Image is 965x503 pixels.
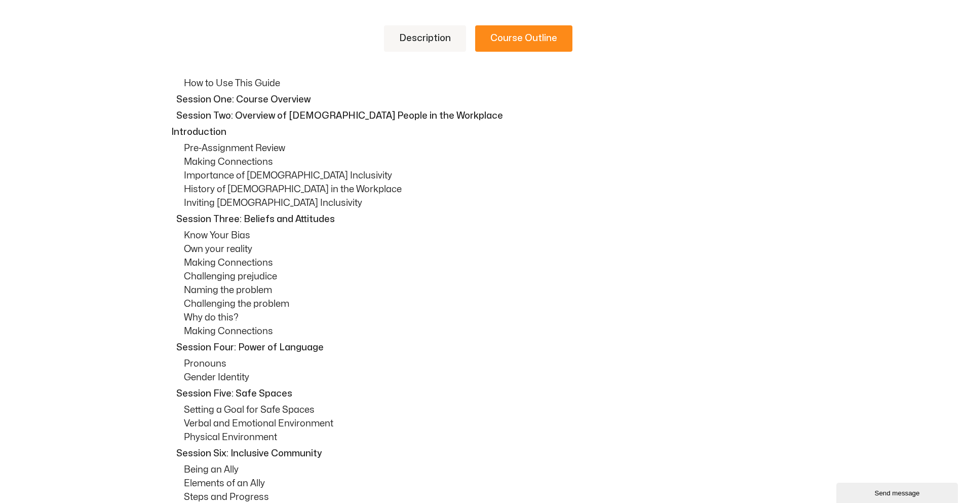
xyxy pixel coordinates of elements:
a: Description [384,25,466,52]
p: Why do this? [184,311,797,325]
p: Session Six: Inclusive Community [176,447,794,460]
p: Session Four: Power of Language [176,341,794,354]
p: Verbal and Emotional Environment [184,417,797,430]
p: Being an Ally [184,463,797,477]
p: Session Two: Overview of [DEMOGRAPHIC_DATA] People in the Workplace [176,109,794,123]
p: Pronouns [184,357,797,371]
p: Session Five: Safe Spaces [176,387,794,401]
p: History of [DEMOGRAPHIC_DATA] in the Workplace [184,183,797,196]
p: Session One: Course Overview [176,93,794,106]
p: Making Connections [184,155,797,169]
p: Importance of [DEMOGRAPHIC_DATA] Inclusivity [184,169,797,183]
p: How to Use This Guide [184,77,797,90]
p: Introduction [171,125,794,139]
a: Course Outline [475,25,572,52]
p: Setting a Goal for Safe Spaces [184,403,797,417]
p: Pre-Assignment Review [184,141,797,155]
p: Elements of an Ally [184,477,797,490]
iframe: chat widget [836,481,960,503]
p: Challenging the problem [184,297,797,311]
p: Making Connections [184,256,797,270]
p: Challenging prejudice [184,270,797,283]
p: Know Your Bias [184,229,797,242]
p: Session Three: Beliefs and Attitudes [176,212,794,226]
p: Gender Identity [184,371,797,384]
p: Naming the problem [184,283,797,297]
p: Own your reality [184,242,797,256]
p: Making Connections [184,325,797,338]
p: Inviting [DEMOGRAPHIC_DATA] Inclusivity [184,196,797,210]
p: Physical Environment [184,430,797,444]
